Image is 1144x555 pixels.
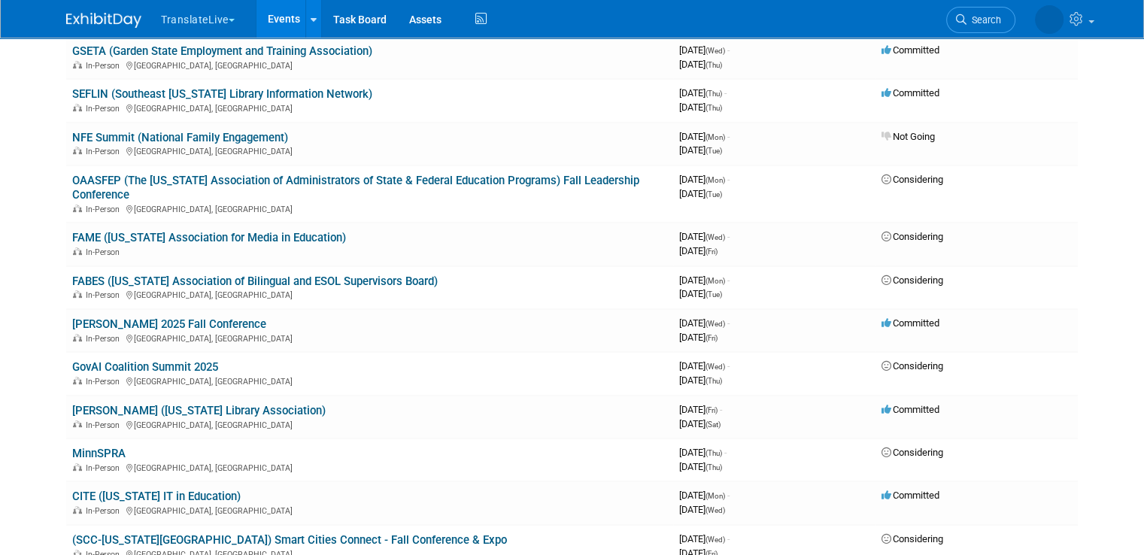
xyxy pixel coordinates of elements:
[86,104,124,114] span: In-Person
[706,47,725,55] span: (Wed)
[73,334,82,341] img: In-Person Event
[882,404,939,415] span: Committed
[73,247,82,255] img: In-Person Event
[706,334,718,342] span: (Fri)
[679,404,722,415] span: [DATE]
[727,174,730,185] span: -
[72,461,667,473] div: [GEOGRAPHIC_DATA], [GEOGRAPHIC_DATA]
[679,245,718,256] span: [DATE]
[706,133,725,141] span: (Mon)
[86,506,124,516] span: In-Person
[679,447,727,458] span: [DATE]
[706,449,722,457] span: (Thu)
[727,44,730,56] span: -
[86,205,124,214] span: In-Person
[679,188,722,199] span: [DATE]
[73,463,82,471] img: In-Person Event
[706,362,725,371] span: (Wed)
[679,274,730,286] span: [DATE]
[72,288,667,300] div: [GEOGRAPHIC_DATA], [GEOGRAPHIC_DATA]
[727,131,730,142] span: -
[72,231,346,244] a: FAME ([US_STATE] Association for Media in Education)
[66,13,141,28] img: ExhibitDay
[882,87,939,99] span: Committed
[72,274,438,288] a: FABES ([US_STATE] Association of Bilingual and ESOL Supervisors Board)
[882,360,943,372] span: Considering
[679,288,722,299] span: [DATE]
[882,447,943,458] span: Considering
[679,490,730,501] span: [DATE]
[679,231,730,242] span: [DATE]
[706,147,722,155] span: (Tue)
[72,360,218,374] a: GovAI Coalition Summit 2025
[679,375,722,386] span: [DATE]
[86,247,124,257] span: In-Person
[882,533,943,544] span: Considering
[706,104,722,112] span: (Thu)
[72,44,372,58] a: GSETA (Garden State Employment and Training Association)
[946,7,1015,33] a: Search
[882,44,939,56] span: Committed
[882,174,943,185] span: Considering
[72,102,667,114] div: [GEOGRAPHIC_DATA], [GEOGRAPHIC_DATA]
[72,202,667,214] div: [GEOGRAPHIC_DATA], [GEOGRAPHIC_DATA]
[73,420,82,428] img: In-Person Event
[679,174,730,185] span: [DATE]
[706,535,725,544] span: (Wed)
[679,317,730,329] span: [DATE]
[727,533,730,544] span: -
[679,144,722,156] span: [DATE]
[1035,5,1064,34] img: Mikaela Quigley
[72,404,326,417] a: [PERSON_NAME] ([US_STATE] Library Association)
[706,61,722,69] span: (Thu)
[72,131,288,144] a: NFE Summit (National Family Engagement)
[72,533,507,547] a: (SCC-[US_STATE][GEOGRAPHIC_DATA]) Smart Cities Connect - Fall Conference & Expo
[72,59,667,71] div: [GEOGRAPHIC_DATA], [GEOGRAPHIC_DATA]
[727,317,730,329] span: -
[679,533,730,544] span: [DATE]
[679,504,725,515] span: [DATE]
[882,317,939,329] span: Committed
[966,14,1001,26] span: Search
[86,290,124,300] span: In-Person
[706,233,725,241] span: (Wed)
[86,147,124,156] span: In-Person
[882,274,943,286] span: Considering
[73,506,82,514] img: In-Person Event
[882,131,935,142] span: Not Going
[72,447,126,460] a: MinnSPRA
[727,274,730,286] span: -
[706,320,725,328] span: (Wed)
[86,420,124,430] span: In-Person
[73,104,82,111] img: In-Person Event
[72,332,667,344] div: [GEOGRAPHIC_DATA], [GEOGRAPHIC_DATA]
[679,59,722,70] span: [DATE]
[727,360,730,372] span: -
[72,375,667,387] div: [GEOGRAPHIC_DATA], [GEOGRAPHIC_DATA]
[72,144,667,156] div: [GEOGRAPHIC_DATA], [GEOGRAPHIC_DATA]
[72,317,266,331] a: [PERSON_NAME] 2025 Fall Conference
[720,404,722,415] span: -
[727,490,730,501] span: -
[73,377,82,384] img: In-Person Event
[86,334,124,344] span: In-Person
[706,463,722,472] span: (Thu)
[73,290,82,298] img: In-Person Event
[72,174,639,202] a: OAASFEP (The [US_STATE] Association of Administrators of State & Federal Education Programs) Fall...
[706,377,722,385] span: (Thu)
[679,332,718,343] span: [DATE]
[73,147,82,154] img: In-Person Event
[679,102,722,113] span: [DATE]
[706,277,725,285] span: (Mon)
[882,490,939,501] span: Committed
[86,377,124,387] span: In-Person
[706,176,725,184] span: (Mon)
[679,418,721,429] span: [DATE]
[73,205,82,212] img: In-Person Event
[72,504,667,516] div: [GEOGRAPHIC_DATA], [GEOGRAPHIC_DATA]
[72,490,241,503] a: CITE ([US_STATE] IT in Education)
[72,87,372,101] a: SEFLIN (Southeast [US_STATE] Library Information Network)
[679,87,727,99] span: [DATE]
[706,492,725,500] span: (Mon)
[706,406,718,414] span: (Fri)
